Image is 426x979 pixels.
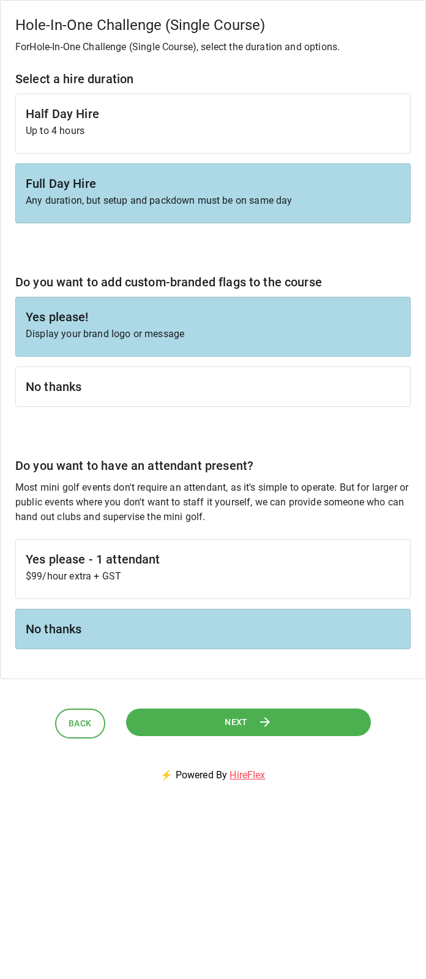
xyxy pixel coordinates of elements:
[126,709,371,736] button: Next
[225,715,248,730] span: Next
[26,193,400,208] p: Any duration, but setup and packdown must be on same day
[26,104,400,124] h6: Half Day Hire
[15,69,411,89] h6: Select a hire duration
[26,377,400,396] h6: No thanks
[26,569,400,584] p: $99/hour extra + GST
[15,40,411,54] p: For Hole-In-One Challenge (Single Course) , select the duration and options.
[15,480,411,524] p: Most mini golf events don't require an attendant, as it's simple to operate. But for larger or pu...
[26,549,400,569] h6: Yes please - 1 attendant
[55,709,105,739] button: Back
[15,15,411,35] h5: Hole-In-One Challenge (Single Course)
[146,753,280,797] p: ⚡ Powered By
[26,327,400,341] p: Display your brand logo or message
[26,619,400,639] h6: No thanks
[230,769,265,781] a: HireFlex
[26,307,400,327] h6: Yes please!
[26,174,400,193] h6: Full Day Hire
[69,716,92,731] span: Back
[15,456,411,475] h6: Do you want to have an attendant present?
[15,272,411,292] h6: Do you want to add custom-branded flags to the course
[26,124,400,138] p: Up to 4 hours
